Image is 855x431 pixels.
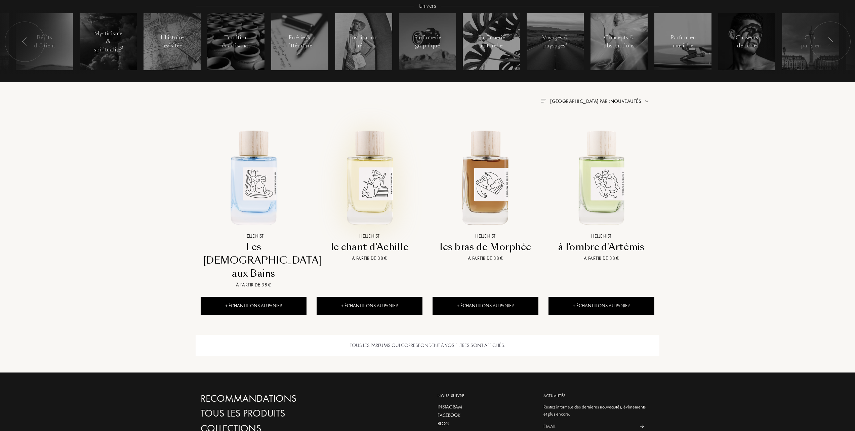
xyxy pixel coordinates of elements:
[201,117,307,297] a: Les Dieux aux Bains HellenistHellenistLes [DEMOGRAPHIC_DATA] aux BainsÀ partir de 38 €
[644,99,649,104] img: arrow.png
[201,393,345,404] a: Recommandations
[196,335,659,356] div: Tous les parfums qui correspondent à vos filtres sont affichés.
[201,407,345,419] a: Tous les produits
[477,34,506,50] div: Parfumerie naturelle
[640,425,644,428] img: news_send.svg
[438,420,533,427] a: Blog
[203,281,304,288] div: À partir de 38 €
[604,34,635,50] div: Concepts & abstractions
[828,37,833,46] img: arr_left.svg
[121,45,123,50] span: 3
[94,30,123,54] div: Mysticisme & spiritualité
[438,412,533,419] a: Facebook
[433,124,538,229] img: les bras de Morphée Hellenist
[350,34,378,50] div: Inspiration rétro
[438,393,533,399] div: Nous suivre
[286,34,314,50] div: Poésie & littérature
[543,393,649,399] div: Actualités
[158,34,187,50] div: L'histoire revisitée
[548,297,654,315] div: + Échantillons au panier
[733,34,761,50] div: Casseurs de code
[435,255,536,262] div: À partir de 38 €
[669,34,697,50] div: Parfum en musique
[201,297,307,315] div: + Échantillons au panier
[550,98,641,105] span: [GEOGRAPHIC_DATA] par : Nouveautés
[543,403,649,418] div: Restez informé.e des dernières nouveautés, évènements et plus encore.
[317,117,422,270] a: le chant d'Achille HellenistHellenistle chant d'AchilleÀ partir de 38 €
[413,34,442,50] div: Parfumerie graphique
[541,34,570,50] div: Voyages & paysages
[566,41,568,46] span: 3
[319,255,420,262] div: À partir de 38 €
[551,255,652,262] div: À partir de 38 €
[203,240,304,280] div: Les [DEMOGRAPHIC_DATA] aux Bains
[541,99,546,103] img: filter_by.png
[548,117,654,270] a: à l'ombre d'Artémis HellenistHellenistà l'ombre d'ArtémisÀ partir de 38 €
[201,124,306,229] img: Les Dieux aux Bains Hellenist
[317,124,422,229] img: le chant d'Achille Hellenist
[317,297,422,315] div: + Échantillons au panier
[433,297,538,315] div: + Échantillons au panier
[549,124,654,229] img: à l'ombre d'Artémis Hellenist
[222,34,250,50] div: Tradition & artisanat
[22,37,28,46] img: arr_left.svg
[414,2,441,10] div: Univers
[433,117,538,270] a: les bras de Morphée HellenistHellenistles bras de MorphéeÀ partir de 38 €
[438,403,533,410] a: Instagram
